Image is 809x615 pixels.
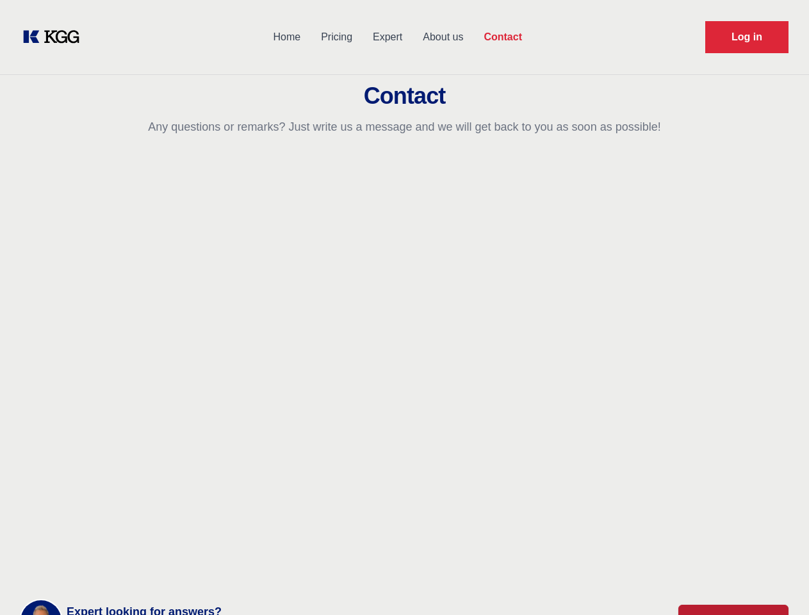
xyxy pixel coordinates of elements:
a: Home [263,20,311,54]
h2: Contact [15,83,794,109]
a: Expert [363,20,413,54]
p: Any questions or remarks? Just write us a message and we will get back to you as soon as possible! [15,119,794,135]
a: KOL Knowledge Platform: Talk to Key External Experts (KEE) [20,27,90,47]
a: Pricing [311,20,363,54]
a: Contact [473,20,532,54]
iframe: Chat Widget [745,553,809,615]
a: About us [413,20,473,54]
a: Request Demo [705,21,789,53]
